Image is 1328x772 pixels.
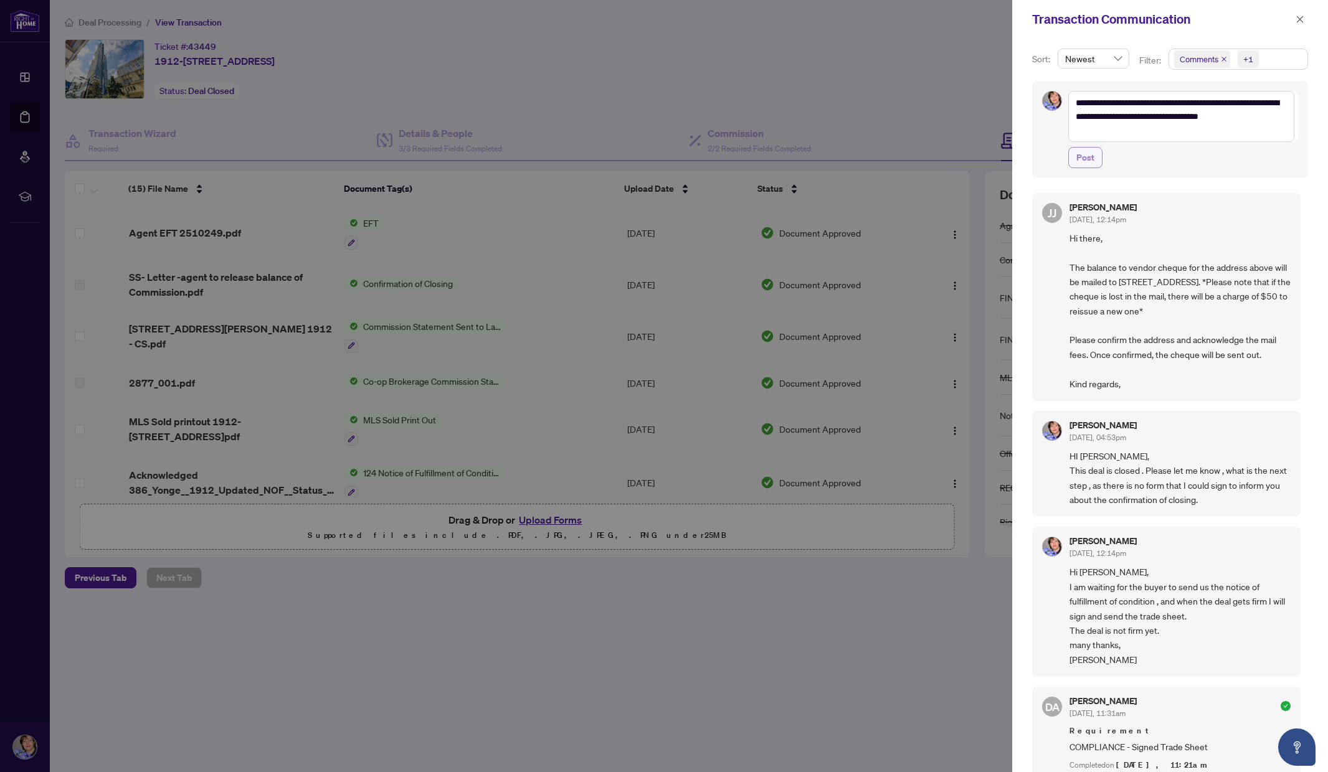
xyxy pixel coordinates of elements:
[1070,760,1291,771] div: Completed on
[1070,449,1291,507] span: HI [PERSON_NAME], This deal is closed . Please let me know , what is the next step , as there is ...
[1139,54,1163,67] p: Filter:
[1070,697,1137,705] h5: [PERSON_NAME]
[1296,15,1304,24] span: close
[1070,725,1291,737] span: Requirement
[1043,537,1061,556] img: Profile Icon
[1070,215,1126,224] span: [DATE], 12:14pm
[1045,699,1060,715] span: DA
[1032,52,1053,66] p: Sort:
[1070,433,1126,442] span: [DATE], 04:53pm
[1278,728,1316,766] button: Open asap
[1070,708,1126,718] span: [DATE], 11:31am
[1076,148,1094,167] span: Post
[1070,203,1137,212] h5: [PERSON_NAME]
[1180,53,1218,65] span: Comments
[1070,565,1291,667] span: Hi [PERSON_NAME], I am waiting for the buyer to send us the notice of fulfillment of condition , ...
[1221,56,1227,62] span: close
[1070,231,1291,391] span: Hi there, The balance to vendor cheque for the address above will be mailed to [STREET_ADDRESS]. ...
[1070,421,1137,430] h5: [PERSON_NAME]
[1068,147,1103,168] button: Post
[1281,701,1291,711] span: check-circle
[1032,10,1292,29] div: Transaction Communication
[1043,92,1061,110] img: Profile Icon
[1048,204,1056,222] span: JJ
[1070,740,1291,754] span: COMPLIANCE - Signed Trade Sheet
[1116,760,1209,770] span: [DATE], 11:21am
[1065,49,1122,68] span: Newest
[1174,50,1230,68] span: Comments
[1070,548,1126,558] span: [DATE], 12:14pm
[1043,421,1061,440] img: Profile Icon
[1243,53,1253,65] div: +1
[1070,537,1137,545] h5: [PERSON_NAME]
